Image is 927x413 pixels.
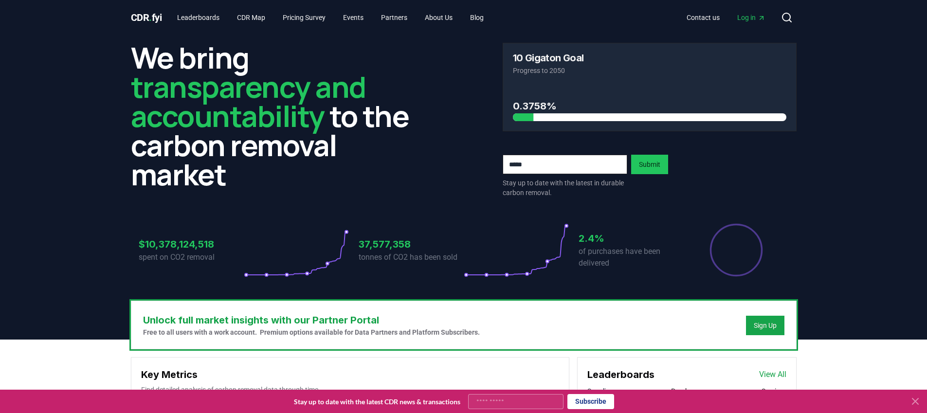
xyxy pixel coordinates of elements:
[587,367,654,382] h3: Leaderboards
[229,9,273,26] a: CDR Map
[729,9,773,26] a: Log in
[759,369,786,380] a: View All
[709,223,763,277] div: Percentage of sales delivered
[359,237,464,251] h3: 37,577,358
[513,66,786,75] p: Progress to 2050
[141,385,559,395] p: Find detailed analysis of carbon removal data through time.
[417,9,460,26] a: About Us
[275,9,333,26] a: Pricing Survey
[131,43,425,189] h2: We bring to the carbon removal market
[513,53,584,63] h3: 10 Gigaton Goal
[762,386,786,396] button: Services
[143,327,480,337] p: Free to all users with a work account. Premium options available for Data Partners and Platform S...
[737,13,765,22] span: Log in
[139,251,244,263] p: spent on CO2 removal
[679,9,773,26] nav: Main
[141,367,559,382] h3: Key Metrics
[335,9,371,26] a: Events
[169,9,227,26] a: Leaderboards
[503,178,627,198] p: Stay up to date with the latest in durable carbon removal.
[679,9,727,26] a: Contact us
[462,9,491,26] a: Blog
[513,99,786,113] h3: 0.3758%
[754,321,777,330] a: Sign Up
[131,12,162,23] span: CDR fyi
[631,155,668,174] button: Submit
[139,237,244,251] h3: $10,378,124,518
[373,9,415,26] a: Partners
[579,246,684,269] p: of purchases have been delivered
[587,386,615,396] button: Suppliers
[149,12,152,23] span: .
[579,231,684,246] h3: 2.4%
[143,313,480,327] h3: Unlock full market insights with our Partner Portal
[359,251,464,263] p: tonnes of CO2 has been sold
[746,316,784,335] button: Sign Up
[671,386,706,396] button: Purchasers
[131,11,162,24] a: CDR.fyi
[169,9,491,26] nav: Main
[131,67,366,136] span: transparency and accountability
